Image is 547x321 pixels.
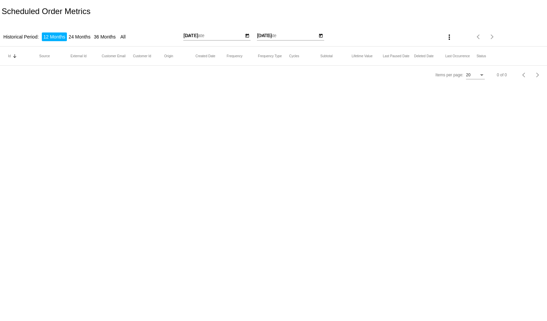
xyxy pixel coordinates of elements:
li: 36 Months [92,32,117,41]
button: Change sorting for LastOccurrenceUtc [445,54,470,58]
mat-header-cell: Deleted Date [414,54,445,58]
button: Change sorting for CreatedUtc [195,54,215,58]
input: Start Date [183,33,244,38]
button: Change sorting for OriginalExternalId [71,54,87,58]
button: Open calendar [317,32,324,39]
h2: Scheduled Order Metrics [2,7,90,16]
button: Previous page [518,68,531,82]
button: Change sorting for Status [476,54,486,58]
button: Change sorting for LifetimeValue [352,54,373,58]
input: End Date [257,33,317,38]
div: 0 of 0 [497,73,507,77]
mat-header-cell: Customer Email [102,54,133,58]
div: Items per page: [436,73,463,77]
mat-icon: more_vert [445,33,453,41]
mat-select: Items per page: [466,73,485,78]
mat-header-cell: Source [39,54,70,58]
li: 12 Months [42,32,67,41]
button: Change sorting for FrequencyType [258,54,282,58]
li: 24 Months [67,32,92,41]
button: Open calendar [244,32,251,39]
button: Change sorting for Frequency [227,54,243,58]
button: Next page [531,68,544,82]
button: Previous page [472,30,485,44]
mat-header-cell: Customer Id [133,54,164,58]
button: Next page [485,30,499,44]
button: Change sorting for Id [8,54,11,58]
button: Change sorting for Subtotal [321,54,333,58]
span: 20 [466,73,470,77]
button: Change sorting for Cycles [289,54,299,58]
mat-header-cell: Last Paused Date [383,54,414,58]
li: Historical Period: [2,32,40,41]
mat-header-cell: Origin [164,54,195,58]
li: All [119,32,127,41]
